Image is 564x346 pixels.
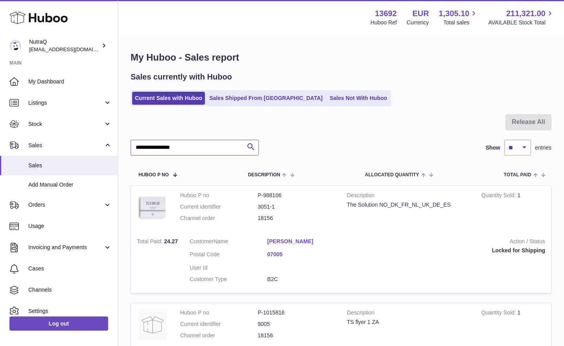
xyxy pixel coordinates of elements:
[267,276,345,283] dd: B2C
[258,332,335,339] dd: 18156
[206,92,325,105] a: Sales Shipped From [GEOGRAPHIC_DATA]
[347,201,470,209] div: The Solution NO_DK_FR_NL_UK_DE_ES
[258,203,335,211] dd: 3051-1
[28,120,103,128] span: Stock
[180,309,258,316] dt: Huboo P no
[267,251,345,258] a: 07005
[439,8,470,19] span: 1,305.10
[347,192,470,201] strong: Description
[180,192,258,199] dt: Huboo P no
[412,8,429,19] strong: EUR
[258,320,335,328] dd: 9005
[504,172,531,178] span: Total paid
[28,181,112,189] span: Add Manual Order
[9,40,21,52] img: log@nutraq.com
[365,172,419,178] span: ALLOCATED Quantity
[28,265,112,272] span: Cases
[190,276,267,283] dt: Customer Type
[28,244,103,251] span: Invoicing and Payments
[180,203,258,211] dt: Current identifier
[258,215,335,222] dd: 18156
[488,19,555,26] span: AVAILABLE Stock Total
[28,99,103,107] span: Listings
[28,222,112,230] span: Usage
[131,72,232,82] h2: Sales currently with Huboo
[481,309,518,318] strong: Quantity Sold
[28,162,112,169] span: Sales
[535,144,551,152] span: entries
[407,19,429,26] div: Currency
[137,238,164,246] strong: Total Paid
[190,238,267,247] dt: Name
[356,247,545,254] div: Locked for Shipping
[180,215,258,222] dt: Channel order
[248,172,280,178] span: Description
[131,51,551,64] h1: My Huboo - Sales report
[180,320,258,328] dt: Current identifier
[258,309,335,316] dd: P-1015816
[506,8,546,19] span: 211,321.00
[356,238,545,247] strong: Action / Status
[164,238,178,244] span: 24.27
[267,238,345,245] a: [PERSON_NAME]
[132,92,205,105] a: Current Sales with Huboo
[137,309,168,340] img: no-photo.jpg
[138,172,169,178] span: Huboo P no
[29,38,100,53] div: NutraQ
[28,201,103,209] span: Orders
[443,19,478,26] span: Total sales
[28,142,103,149] span: Sales
[9,316,108,331] a: Log out
[481,192,518,200] strong: Quantity Sold
[347,309,470,318] strong: Description
[258,192,335,199] dd: P-988106
[29,46,116,52] span: [EMAIL_ADDRESS][DOMAIN_NAME]
[347,318,470,326] div: TS flyer 1 ZA
[488,8,555,26] a: 211,321.00 AVAILABLE Stock Total
[190,238,214,244] span: Customer
[28,286,112,294] span: Channels
[439,8,479,26] a: 1,305.10 Total sales
[28,307,112,315] span: Settings
[180,332,258,339] dt: Channel order
[370,19,397,26] div: Huboo Ref
[28,78,112,85] span: My Dashboard
[190,264,267,272] dt: User Id
[476,186,551,232] td: 1
[190,251,267,260] dt: Postal Code
[375,8,397,19] strong: 13692
[486,144,500,152] label: Show
[327,92,390,105] a: Sales Not With Huboo
[137,192,168,223] img: 136921728478892.jpg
